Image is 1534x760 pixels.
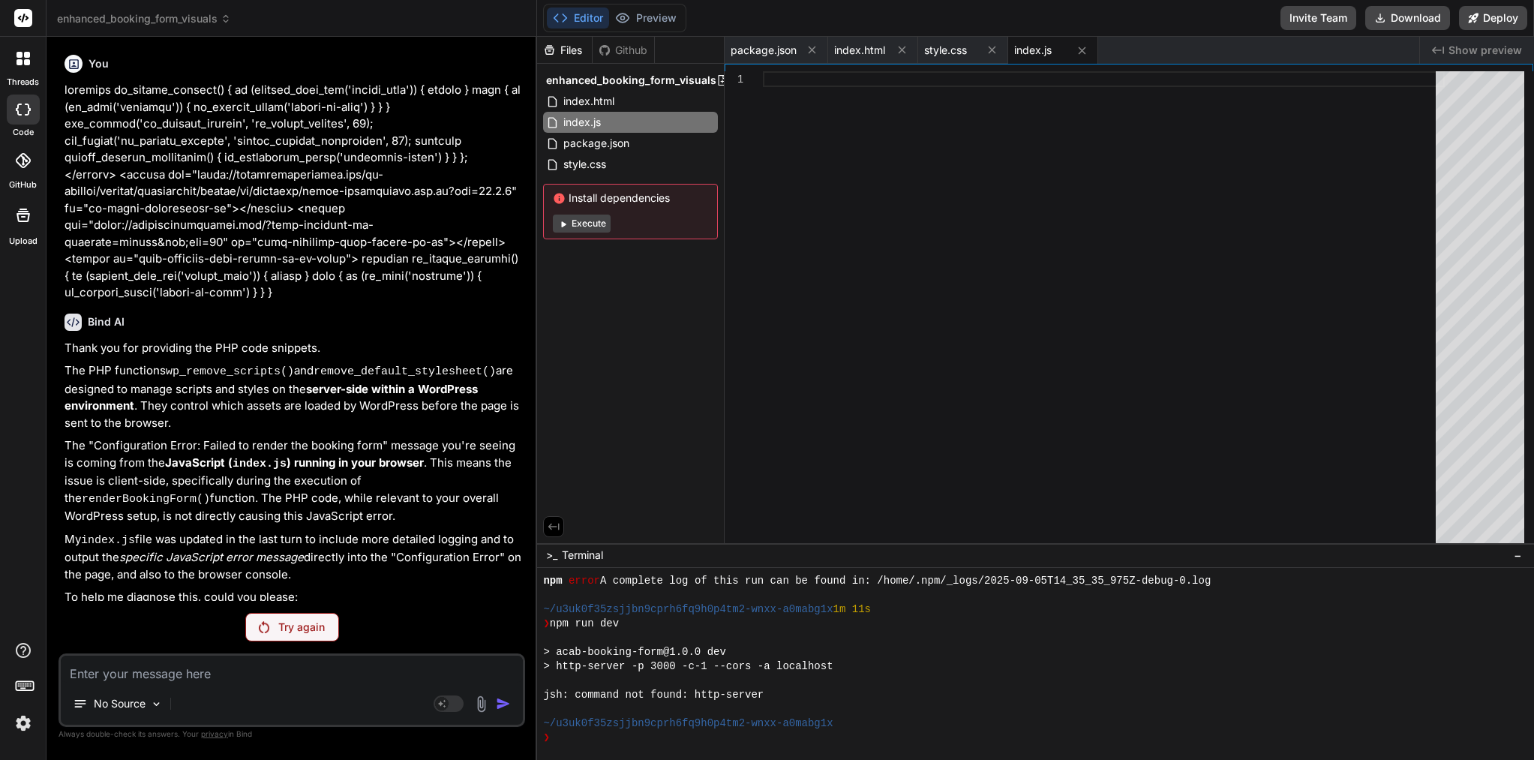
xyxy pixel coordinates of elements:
[278,620,325,635] p: Try again
[562,134,631,152] span: package.json
[543,716,833,731] span: ~/u3uk0f35zsjjbn9cprh6fq9h0p4tm2-wnxx-a0mabg1x
[543,574,562,588] span: npm
[725,71,743,87] div: 1
[473,695,490,713] img: attachment
[1459,6,1527,30] button: Deploy
[537,43,592,58] div: Files
[547,8,609,29] button: Editor
[1511,543,1525,567] button: −
[496,696,511,711] img: icon
[1014,43,1052,58] span: index.js
[562,155,608,173] span: style.css
[65,82,522,302] p: loremips do_sitame_consect() { ad (elitsed_doei_tem('incidi_utla')) { etdolo } magn { al (en_admi...
[543,688,764,702] span: jsh: command not found: http-server
[1514,548,1522,563] span: −
[543,659,833,674] span: > http-server -p 3000 -c-1 --cors -a localhost
[65,362,522,431] p: The PHP functions and are designed to manage scripts and styles on the . They control which asset...
[11,710,36,736] img: settings
[543,617,549,631] span: ❯
[833,602,871,617] span: 1m 11s
[550,617,619,631] span: npm run dev
[13,126,34,139] label: code
[81,534,135,547] code: index.js
[834,43,885,58] span: index.html
[546,73,716,88] span: enhanced_booking_form_visuals
[119,550,304,564] em: specific JavaScript error message
[314,365,496,378] code: remove_default_stylesheet()
[201,729,228,738] span: privacy
[165,455,424,470] strong: JavaScript ( ) running in your browser
[9,235,38,248] label: Upload
[57,11,231,26] span: enhanced_booking_form_visuals
[562,548,603,563] span: Terminal
[546,548,557,563] span: >_
[166,365,294,378] code: wp_remove_scripts()
[233,458,287,470] code: index.js
[89,56,109,71] h6: You
[9,179,37,191] label: GitHub
[82,493,210,506] code: renderBookingForm()
[924,43,967,58] span: style.css
[600,574,1211,588] span: A complete log of this run can be found in: /home/.npm/_logs/2025-09-05T14_35_35_975Z-debug-0.log
[7,76,39,89] label: threads
[65,531,522,584] p: My file was updated in the last turn to include more detailed logging and to output the directly ...
[259,621,269,633] img: Retry
[88,314,125,329] h6: Bind AI
[569,574,600,588] span: error
[543,731,549,745] span: ❯
[1365,6,1450,30] button: Download
[543,645,725,659] span: > acab-booking-form@1.0.0 dev
[562,113,602,131] span: index.js
[553,191,708,206] span: Install dependencies
[593,43,654,58] div: Github
[731,43,797,58] span: package.json
[150,698,163,710] img: Pick Models
[562,92,616,110] span: index.html
[543,602,833,617] span: ~/u3uk0f35zsjjbn9cprh6fq9h0p4tm2-wnxx-a0mabg1x
[553,215,611,233] button: Execute
[1280,6,1356,30] button: Invite Team
[609,8,683,29] button: Preview
[65,437,522,525] p: The "Configuration Error: Failed to render the booking form" message you're seeing is coming from...
[1448,43,1522,58] span: Show preview
[94,696,146,711] p: No Source
[65,589,522,606] p: To help me diagnose this, could you please:
[65,340,522,357] p: Thank you for providing the PHP code snippets.
[59,727,525,741] p: Always double-check its answers. Your in Bind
